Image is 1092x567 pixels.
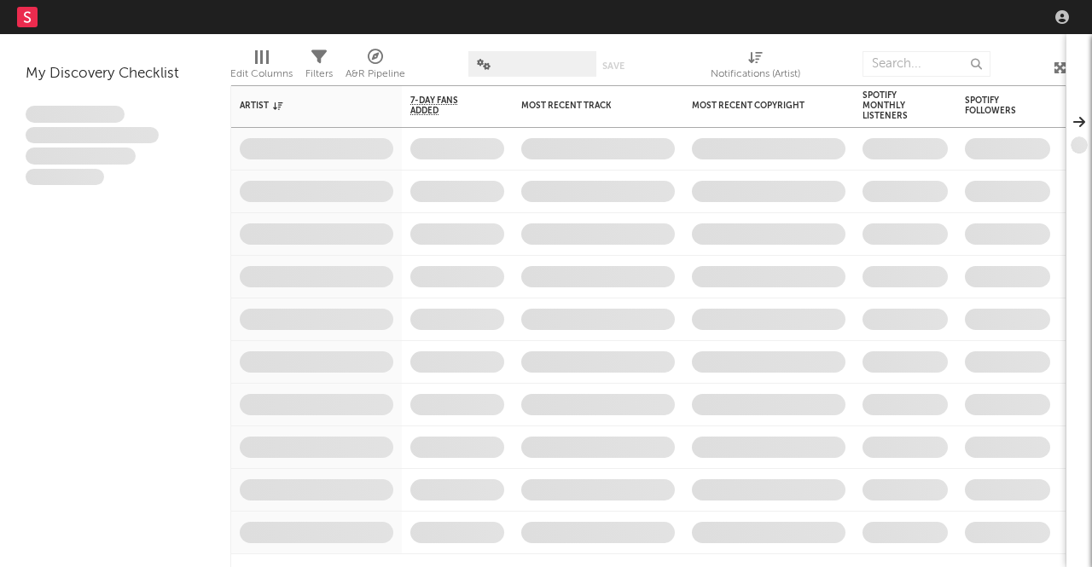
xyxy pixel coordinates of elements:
span: Lorem ipsum dolor [26,106,125,123]
input: Search... [863,51,990,77]
div: Edit Columns [230,43,293,92]
button: Save [602,61,624,71]
span: Praesent ac interdum [26,148,136,165]
div: Notifications (Artist) [711,64,800,84]
div: My Discovery Checklist [26,64,205,84]
div: Filters [305,43,333,92]
div: Notifications (Artist) [711,43,800,92]
div: Filters [305,64,333,84]
div: A&R Pipeline [346,43,405,92]
div: Edit Columns [230,64,293,84]
div: Spotify Monthly Listeners [863,90,922,121]
span: Aliquam viverra [26,169,104,186]
div: Artist [240,101,368,111]
div: A&R Pipeline [346,64,405,84]
span: Integer aliquet in purus et [26,127,159,144]
div: Spotify Followers [965,95,1025,116]
div: Most Recent Copyright [692,101,820,111]
span: 7-Day Fans Added [410,95,479,116]
div: Most Recent Track [521,101,649,111]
